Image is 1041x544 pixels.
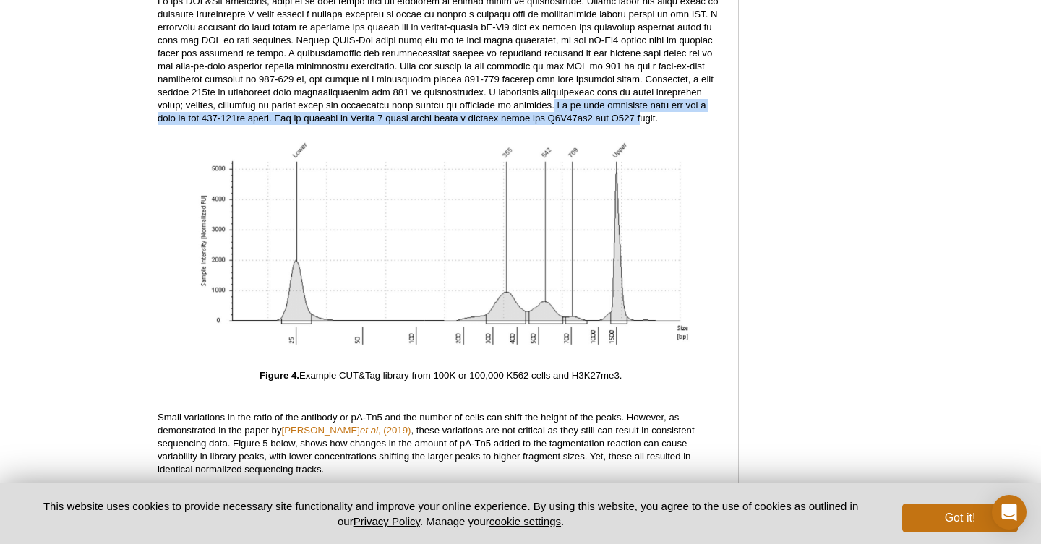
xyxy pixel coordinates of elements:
em: et al [360,425,378,436]
a: [PERSON_NAME]et al, (2019) [282,425,411,436]
p: Example CUT&Tag library from 100K or 100,000 K562 cells and H3K27me3. [158,369,724,382]
button: cookie settings [489,515,561,527]
a: Privacy Policy [354,515,420,527]
strong: Figure 4. [260,370,299,381]
p: This website uses cookies to provide necessary site functionality and improve your online experie... [23,498,878,529]
p: Small variations in the ratio of the antibody or pA-Tn5 and the number of cells can shift the hei... [158,411,724,476]
button: Got it! [902,504,1018,532]
img: CUT&Tag library [188,139,694,351]
div: Open Intercom Messenger [992,495,1027,530]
